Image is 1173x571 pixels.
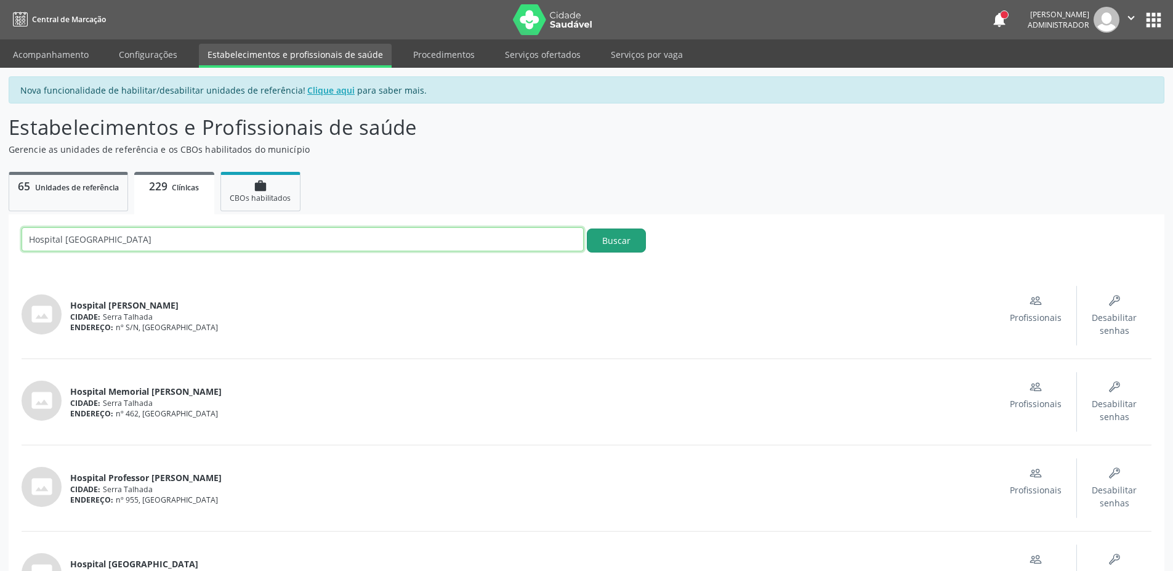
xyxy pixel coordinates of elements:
span: CIDADE: [70,484,100,495]
i: photo_size_select_actual [31,303,53,325]
span: CBOs habilitados [230,193,291,203]
span: Hospital Professor [PERSON_NAME] [70,471,222,484]
a: Serviços por vaga [602,44,691,65]
div: nº S/N, [GEOGRAPHIC_DATA] [70,322,995,333]
span: Administrador [1028,20,1089,30]
button: notifications [991,11,1008,28]
span: 65 [18,179,30,193]
span: Clínicas [172,182,199,193]
a: Clique aqui [305,84,357,97]
div: Serra Talhada [70,398,995,408]
span: Desabilitar senhas [1092,484,1137,509]
a: Central de Marcação [9,9,106,30]
div: Serra Talhada [70,484,995,495]
span: Hospital [GEOGRAPHIC_DATA] [70,557,198,570]
div: nº 955, [GEOGRAPHIC_DATA] [70,495,995,505]
div: Nova funcionalidade de habilitar/desabilitar unidades de referência! para saber mais. [9,76,1164,103]
span: 229 [149,179,167,193]
span: Profissionais [1010,397,1062,410]
u: Clique aqui [307,84,355,96]
span: Hospital Memorial [PERSON_NAME] [70,385,222,398]
a: Estabelecimentos e profissionais de saúde [199,44,392,68]
span: Unidades de referência [35,182,119,193]
ion-icon: people outline [1030,294,1042,307]
a: Procedimentos [405,44,483,65]
button: apps [1143,9,1164,31]
span: CIDADE: [70,398,100,408]
ion-icon: people outline [1030,381,1042,393]
p: Estabelecimentos e Profissionais de saúde [9,112,818,143]
ion-icon: people outline [1030,553,1042,565]
ion-icon: key outline [1108,294,1121,307]
button:  [1119,7,1143,33]
span: ENDEREÇO: [70,322,113,333]
span: Hospital [PERSON_NAME] [70,299,179,312]
span: Desabilitar senhas [1092,311,1137,337]
i:  [1124,11,1138,25]
p: Gerencie as unidades de referência e os CBOs habilitados do município [9,143,818,156]
span: ENDEREÇO: [70,495,113,505]
span: Desabilitar senhas [1092,397,1137,423]
span: Central de Marcação [32,14,106,25]
a: Configurações [110,44,186,65]
div: Serra Talhada [70,312,995,322]
ion-icon: people outline [1030,467,1042,479]
i: photo_size_select_actual [31,389,53,411]
span: Profissionais [1010,311,1062,324]
button: Buscar [587,229,646,253]
input: Informe o nome da clínica [22,227,584,251]
ion-icon: key outline [1108,381,1121,393]
a: Acompanhamento [4,44,97,65]
ion-icon: key outline [1108,467,1121,479]
div: nº 462, [GEOGRAPHIC_DATA] [70,408,995,419]
span: CIDADE: [70,312,100,322]
div: [PERSON_NAME] [1028,9,1089,20]
span: ENDEREÇO: [70,408,113,419]
i: work [254,179,267,193]
ion-icon: key outline [1108,553,1121,565]
a: Serviços ofertados [496,44,589,65]
i: photo_size_select_actual [31,476,53,498]
span: Profissionais [1010,484,1062,496]
img: img [1094,7,1119,33]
